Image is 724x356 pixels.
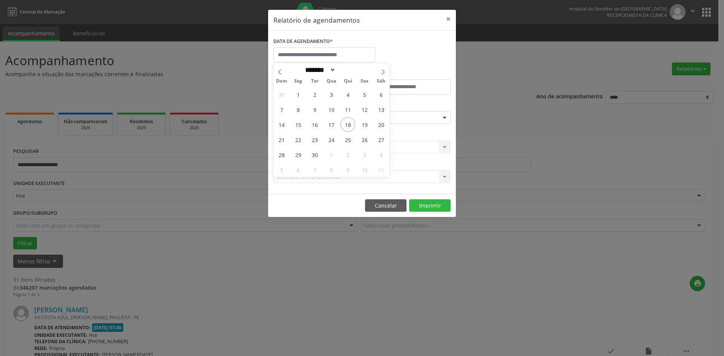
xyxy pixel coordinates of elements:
[324,87,339,102] span: Setembro 3, 2025
[324,117,339,132] span: Setembro 17, 2025
[324,102,339,117] span: Setembro 10, 2025
[307,102,322,117] span: Setembro 9, 2025
[323,79,340,84] span: Qua
[341,87,355,102] span: Setembro 4, 2025
[373,79,390,84] span: Sáb
[341,162,355,177] span: Outubro 9, 2025
[291,147,305,162] span: Setembro 29, 2025
[374,117,388,132] span: Setembro 20, 2025
[374,102,388,117] span: Setembro 13, 2025
[357,87,372,102] span: Setembro 5, 2025
[273,79,290,84] span: Dom
[274,102,289,117] span: Setembro 7, 2025
[274,87,289,102] span: Agosto 31, 2025
[357,132,372,147] span: Setembro 26, 2025
[324,132,339,147] span: Setembro 24, 2025
[341,102,355,117] span: Setembro 11, 2025
[291,87,305,102] span: Setembro 1, 2025
[409,199,451,212] button: Imprimir
[441,10,456,28] button: Close
[340,79,356,84] span: Qui
[324,147,339,162] span: Outubro 1, 2025
[374,162,388,177] span: Outubro 11, 2025
[274,117,289,132] span: Setembro 14, 2025
[365,199,406,212] button: Cancelar
[291,102,305,117] span: Setembro 8, 2025
[357,117,372,132] span: Setembro 19, 2025
[307,162,322,177] span: Outubro 7, 2025
[273,36,333,47] label: DATA DE AGENDAMENTO
[274,132,289,147] span: Setembro 21, 2025
[341,147,355,162] span: Outubro 2, 2025
[364,68,451,79] label: ATÉ
[357,147,372,162] span: Outubro 3, 2025
[291,162,305,177] span: Outubro 6, 2025
[302,66,336,74] select: Month
[374,132,388,147] span: Setembro 27, 2025
[374,147,388,162] span: Outubro 4, 2025
[307,87,322,102] span: Setembro 2, 2025
[274,147,289,162] span: Setembro 28, 2025
[273,15,360,25] h5: Relatório de agendamentos
[291,117,305,132] span: Setembro 15, 2025
[307,79,323,84] span: Ter
[357,162,372,177] span: Outubro 10, 2025
[324,162,339,177] span: Outubro 8, 2025
[374,87,388,102] span: Setembro 6, 2025
[336,66,360,74] input: Year
[307,117,322,132] span: Setembro 16, 2025
[290,79,307,84] span: Seg
[341,132,355,147] span: Setembro 25, 2025
[356,79,373,84] span: Sex
[307,132,322,147] span: Setembro 23, 2025
[274,162,289,177] span: Outubro 5, 2025
[291,132,305,147] span: Setembro 22, 2025
[357,102,372,117] span: Setembro 12, 2025
[341,117,355,132] span: Setembro 18, 2025
[307,147,322,162] span: Setembro 30, 2025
